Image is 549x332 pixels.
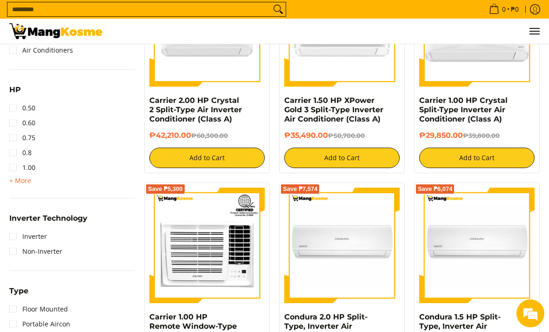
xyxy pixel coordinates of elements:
del: ₱60,300.00 [191,132,228,139]
summary: Open [9,287,28,302]
textarea: Type your message and click 'Submit' [5,228,177,260]
a: 0.50 [9,101,35,115]
button: Add to Cart [149,148,265,168]
nav: Main Menu [112,19,540,44]
img: condura-split-type-inverter-air-conditioner-class-b-full-view-mang-kosme [419,188,535,303]
span: 0 [501,6,507,13]
em: Submit [136,260,169,273]
span: HP [9,86,21,94]
div: Minimize live chat window [153,5,175,27]
a: 1.00 [9,160,35,175]
a: Inverter [9,229,47,244]
h6: ₱29,850.00 [419,131,535,141]
del: ₱39,800.00 [463,132,500,139]
a: Carrier 2.00 HP Crystal 2 Split-Type Air Inverter Conditioner (Class A) [149,96,242,123]
summary: Open [9,86,21,101]
a: Portable Aircon [9,317,70,332]
a: 0.75 [9,130,35,145]
span: ₱0 [509,6,520,13]
a: Air Conditioners [9,43,73,58]
div: Leave a message [48,52,156,64]
img: condura-split-type-inverter-air-conditioner-class-b-full-view-mang-kosme [284,188,400,303]
img: Carrier 1.00 HP Remote Window-Type Compact Inverter Air Conditioner (Premium) [149,188,265,303]
img: Bodega Sale Aircon l Mang Kosme: Home Appliances Warehouse Sale [9,23,102,39]
button: Add to Cart [419,148,535,168]
h6: ₱42,210.00 [149,131,265,141]
span: Type [9,287,28,295]
a: Non-Inverter [9,244,62,259]
del: ₱50,700.00 [328,132,365,139]
button: Menu [529,19,540,44]
a: Carrier 1.50 HP XPower Gold 3 Split-Type Inverter Air Conditioner (Class A) [284,96,383,123]
span: + More [9,177,31,184]
button: Add to Cart [284,148,400,168]
a: 0.60 [9,115,35,130]
a: Floor Mounted [9,302,68,317]
span: • [486,4,522,14]
a: 0.8 [9,145,32,160]
span: Inverter Technology [9,215,87,222]
span: Save ₱6,074 [418,186,453,192]
span: We are offline. Please leave us a message. [20,104,162,198]
h6: ₱35,490.00 [284,131,400,141]
ul: Customer Navigation [112,19,540,44]
span: Save ₱7,574 [283,186,318,192]
summary: Open [9,175,31,186]
summary: Open [9,215,87,229]
a: Carrier 1.00 HP Crystal Split-Type Inverter Air Conditioner (Class A) [419,96,508,123]
button: Search [271,2,286,16]
span: Save ₱5,300 [148,186,183,192]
